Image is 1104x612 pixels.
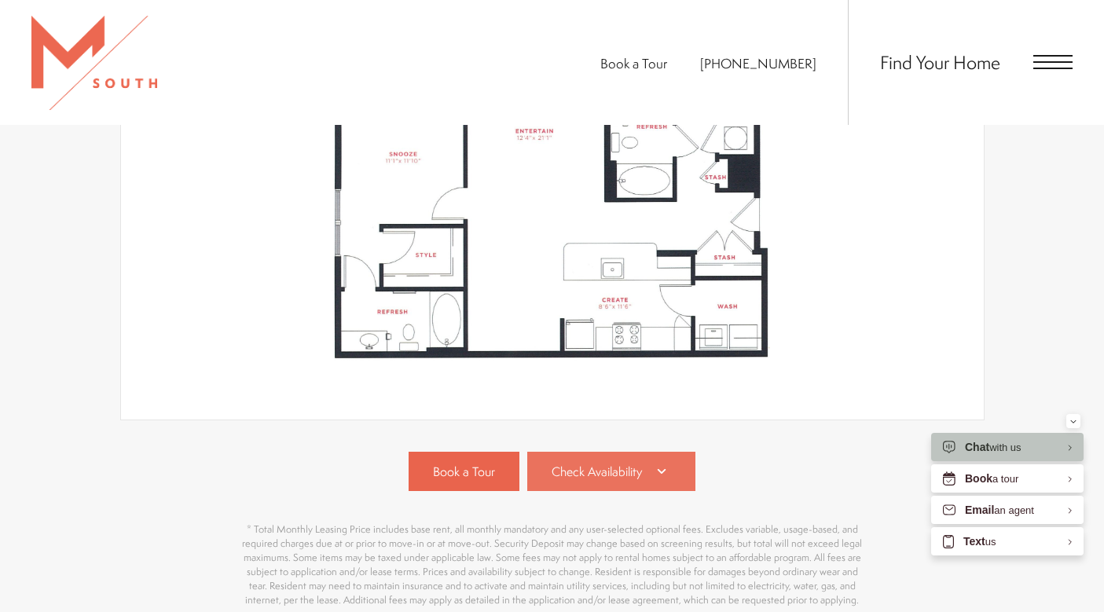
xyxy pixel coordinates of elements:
a: Check Availability [527,452,695,491]
img: MSouth [31,16,157,110]
a: Call Us at 813-570-8014 [700,54,816,72]
span: Book a Tour [433,463,495,481]
button: Open Menu [1033,55,1073,69]
a: Book a Tour [600,54,667,72]
a: Book a Tour [409,452,519,491]
span: Check Availability [552,463,642,481]
a: Find Your Home [880,49,1000,75]
span: [PHONE_NUMBER] [700,54,816,72]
